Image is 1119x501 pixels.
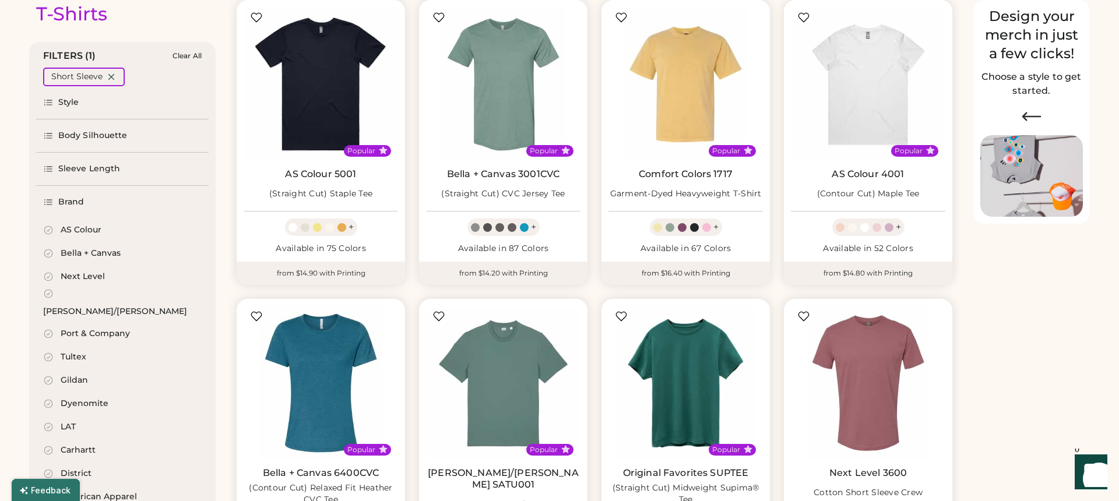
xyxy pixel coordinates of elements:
[173,52,202,60] div: Clear All
[744,445,752,454] button: Popular Style
[379,445,388,454] button: Popular Style
[347,146,375,156] div: Popular
[713,221,719,234] div: +
[426,243,580,255] div: Available in 87 Colors
[744,146,752,155] button: Popular Style
[51,71,103,83] div: Short Sleeve
[980,70,1083,98] h2: Choose a style to get started.
[419,262,587,285] div: from $14.20 with Printing
[561,445,570,454] button: Popular Style
[623,467,749,479] a: Original Favorites SUPTEE
[61,248,121,259] div: Bella + Canvas
[285,168,356,180] a: AS Colour 5001
[639,168,733,180] a: Comfort Colors 1717
[817,188,920,200] div: (Contour Cut) Maple Tee
[531,221,536,234] div: +
[784,262,952,285] div: from $14.80 with Printing
[349,221,354,234] div: +
[601,262,770,285] div: from $16.40 with Printing
[441,188,565,200] div: (Straight Cut) CVC Jersey Tee
[980,7,1083,63] div: Design your merch in just a few clicks!
[895,146,923,156] div: Popular
[980,135,1083,217] img: Image of Lisa Congdon Eye Print on T-Shirt and Hat
[61,375,88,386] div: Gildan
[829,467,907,479] a: Next Level 3600
[791,306,945,460] img: Next Level 3600 Cotton Short Sleeve Crew
[61,224,101,236] div: AS Colour
[791,7,945,161] img: AS Colour 4001 (Contour Cut) Maple Tee
[61,468,92,479] div: District
[610,188,762,200] div: Garment-Dyed Heavyweight T-Shirt
[58,196,85,208] div: Brand
[58,97,79,108] div: Style
[530,445,558,454] div: Popular
[58,163,120,175] div: Sleeve Length
[426,7,580,161] img: BELLA + CANVAS 3001CVC (Straight Cut) CVC Jersey Tee
[426,306,580,460] img: Stanley/Stella SATU001 Creator 2.0 Premium Tee
[61,351,86,363] div: Tultex
[814,487,923,499] div: Cotton Short Sleeve Crew
[61,328,130,340] div: Port & Company
[61,398,108,410] div: Dyenomite
[712,146,740,156] div: Popular
[61,271,105,283] div: Next Level
[832,168,904,180] a: AS Colour 4001
[237,262,405,285] div: from $14.90 with Printing
[43,49,96,63] div: FILTERS (1)
[36,2,107,26] div: T-Shirts
[712,445,740,454] div: Popular
[608,306,763,460] img: Original Favorites SUPTEE (Straight Cut) Midweight Supima® Tee
[244,243,398,255] div: Available in 75 Colors
[926,146,935,155] button: Popular Style
[608,243,763,255] div: Available in 67 Colors
[269,188,372,200] div: (Straight Cut) Staple Tee
[447,168,559,180] a: Bella + Canvas 3001CVC
[426,467,580,491] a: [PERSON_NAME]/[PERSON_NAME] SATU001
[244,7,398,161] img: AS Colour 5001 (Straight Cut) Staple Tee
[379,146,388,155] button: Popular Style
[43,306,187,317] div: [PERSON_NAME]/[PERSON_NAME]
[244,306,398,460] img: BELLA + CANVAS 6400CVC (Contour Cut) Relaxed Fit Heather CVC Tee
[791,243,945,255] div: Available in 52 Colors
[58,130,128,142] div: Body Silhouette
[608,7,763,161] img: Comfort Colors 1717 Garment-Dyed Heavyweight T-Shirt
[263,467,379,479] a: Bella + Canvas 6400CVC
[1064,449,1114,499] iframe: Front Chat
[561,146,570,155] button: Popular Style
[61,421,76,433] div: LAT
[61,444,96,456] div: Carhartt
[530,146,558,156] div: Popular
[896,221,901,234] div: +
[347,445,375,454] div: Popular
